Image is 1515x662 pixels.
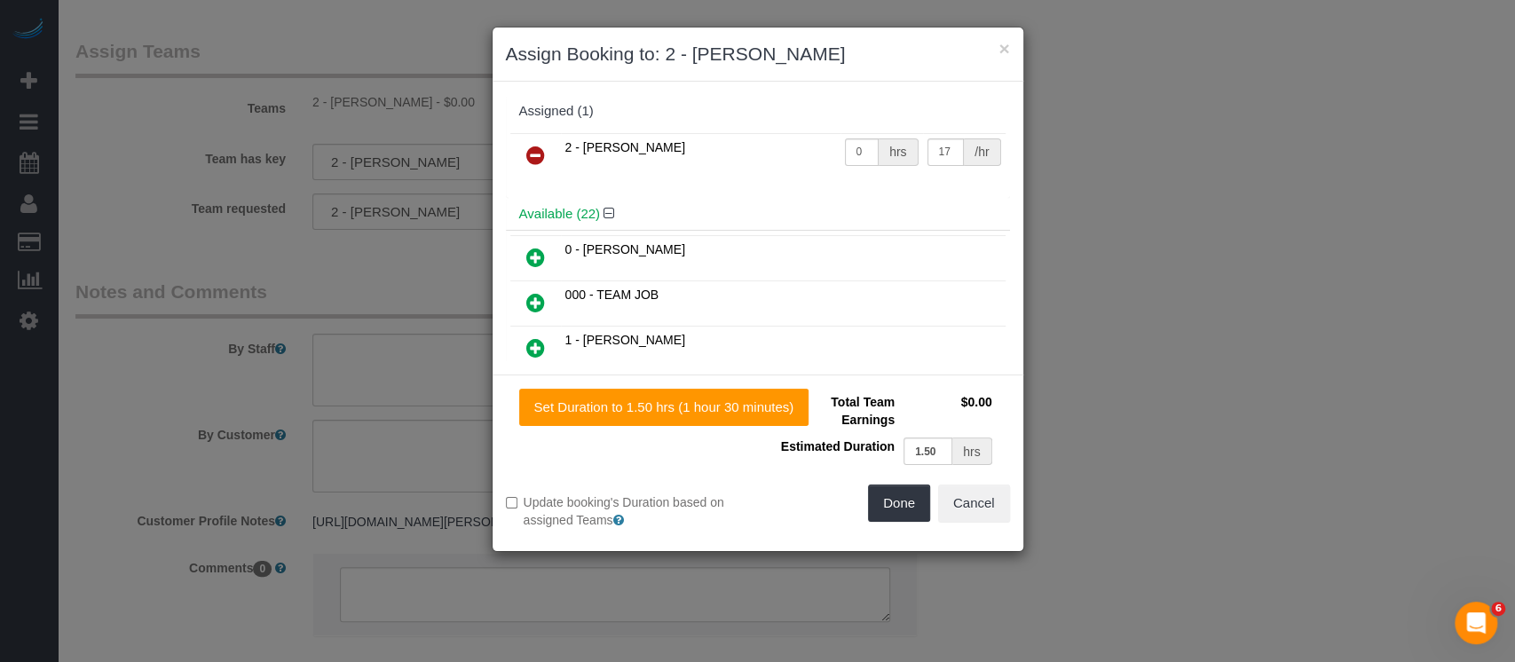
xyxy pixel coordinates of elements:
[998,39,1009,58] button: ×
[879,138,918,166] div: hrs
[506,41,1010,67] h3: Assign Booking to: 2 - [PERSON_NAME]
[964,138,1000,166] div: /hr
[565,333,685,347] span: 1 - [PERSON_NAME]
[781,439,895,453] span: Estimated Duration
[868,485,930,522] button: Done
[506,497,517,508] input: Update booking's Duration based on assigned Teams
[506,493,745,529] label: Update booking's Duration based on assigned Teams
[1491,602,1505,616] span: 6
[565,288,659,302] span: 000 - TEAM JOB
[519,104,997,119] div: Assigned (1)
[771,389,899,433] td: Total Team Earnings
[565,140,685,154] span: 2 - [PERSON_NAME]
[519,389,809,426] button: Set Duration to 1.50 hrs (1 hour 30 minutes)
[938,485,1010,522] button: Cancel
[899,389,997,433] td: $0.00
[565,242,685,256] span: 0 - [PERSON_NAME]
[1455,602,1497,644] iframe: Intercom live chat
[519,207,997,222] h4: Available (22)
[952,437,991,465] div: hrs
